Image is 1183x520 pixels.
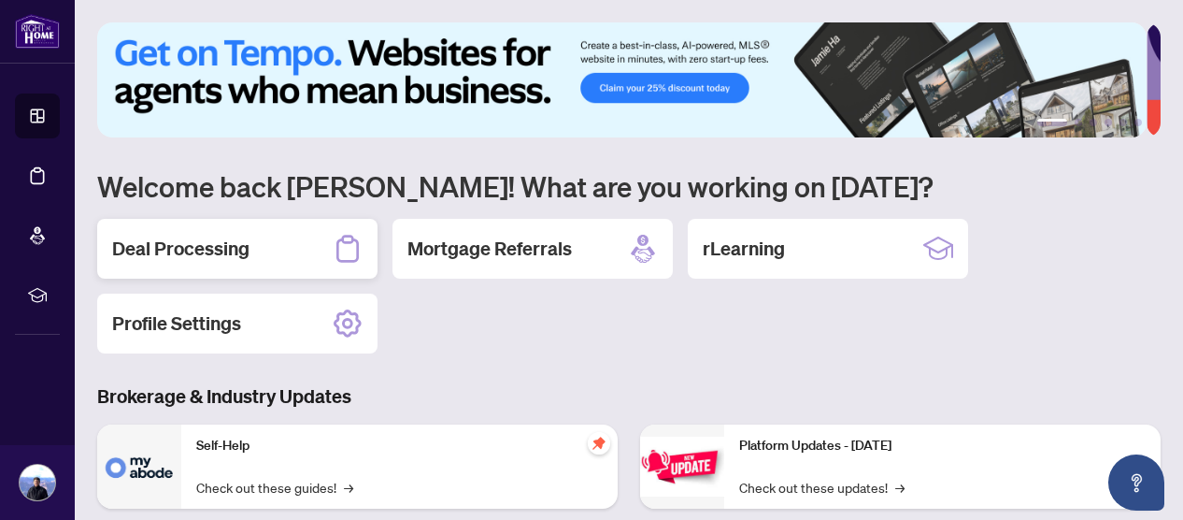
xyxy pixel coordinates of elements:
button: 4 [1105,119,1112,126]
button: 2 [1075,119,1082,126]
span: → [344,477,353,498]
img: Platform Updates - June 23, 2025 [640,437,724,496]
img: Slide 0 [97,22,1147,137]
h3: Brokerage & Industry Updates [97,383,1161,410]
button: 6 [1134,119,1142,126]
img: logo [15,14,60,49]
p: Platform Updates - [DATE] [739,436,1146,456]
button: 1 [1037,119,1067,126]
p: Self-Help [196,436,603,456]
span: pushpin [588,432,610,455]
span: → [895,477,905,498]
img: Self-Help [97,425,181,509]
h2: Deal Processing [112,236,249,262]
img: Profile Icon [20,465,55,500]
a: Check out these guides!→ [196,477,353,498]
h1: Welcome back [PERSON_NAME]! What are you working on [DATE]? [97,168,1161,204]
a: Check out these updates!→ [739,477,905,498]
h2: rLearning [703,236,785,262]
h2: Mortgage Referrals [407,236,572,262]
button: Open asap [1108,455,1164,511]
h2: Profile Settings [112,311,241,337]
button: 5 [1119,119,1127,126]
button: 3 [1090,119,1097,126]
